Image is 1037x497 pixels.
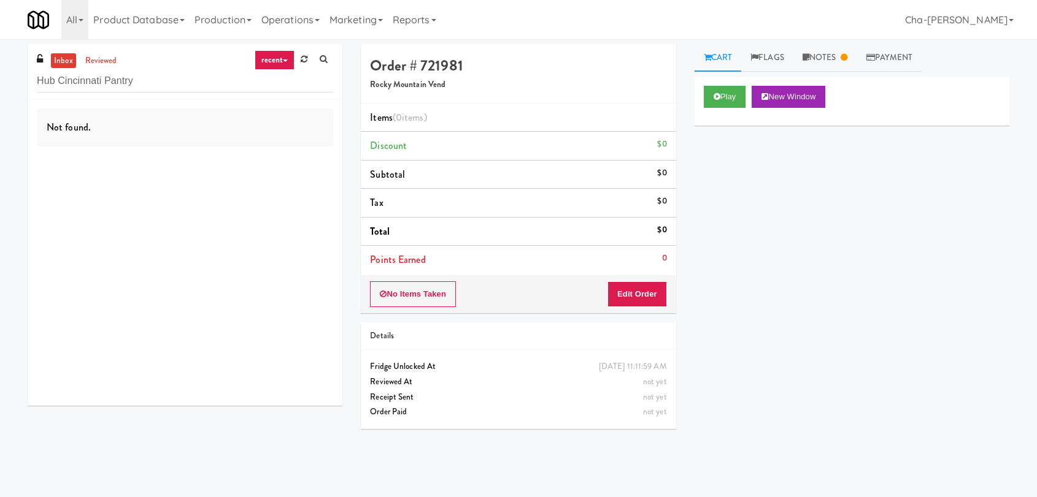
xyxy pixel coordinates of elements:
[51,53,76,69] a: inbox
[370,390,666,405] div: Receipt Sent
[370,224,390,238] span: Total
[704,86,746,108] button: Play
[370,374,666,390] div: Reviewed At
[370,281,456,307] button: No Items Taken
[370,252,425,267] span: Points Earned
[657,137,666,152] div: $0
[370,359,666,374] div: Fridge Unlocked At
[741,44,793,72] a: Flags
[393,110,427,124] span: (0 )
[370,138,407,153] span: Discount
[37,70,333,93] input: Search vision orders
[255,50,295,70] a: recent
[643,406,667,417] span: not yet
[82,53,120,69] a: reviewed
[662,251,667,266] div: 0
[599,359,667,374] div: [DATE] 11:11:59 AM
[793,44,857,72] a: Notes
[370,80,666,89] h5: Rocky Mountain Vend
[370,328,666,344] div: Details
[370,110,426,124] span: Items
[657,165,666,181] div: $0
[402,110,424,124] ng-pluralize: items
[370,167,405,181] span: Subtotal
[643,376,667,387] span: not yet
[857,44,922,72] a: Payment
[752,86,825,108] button: New Window
[370,58,666,74] h4: Order # 721981
[695,44,742,72] a: Cart
[607,281,667,307] button: Edit Order
[643,391,667,403] span: not yet
[28,9,49,31] img: Micromart
[657,222,666,238] div: $0
[657,194,666,209] div: $0
[370,404,666,420] div: Order Paid
[47,120,91,134] span: Not found.
[370,195,383,210] span: Tax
